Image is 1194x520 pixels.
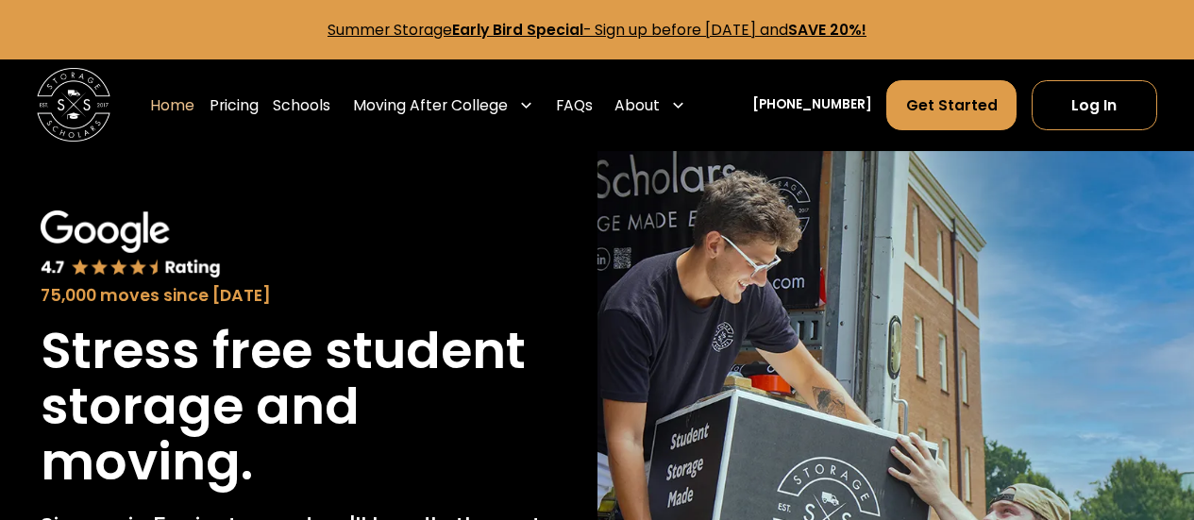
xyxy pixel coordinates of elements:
[1032,80,1157,130] a: Log In
[210,79,259,131] a: Pricing
[328,20,866,40] a: Summer StorageEarly Bird Special- Sign up before [DATE] andSAVE 20%!
[886,80,1017,130] a: Get Started
[37,68,110,142] img: Storage Scholars main logo
[150,79,194,131] a: Home
[788,20,866,40] strong: SAVE 20%!
[614,94,660,116] div: About
[353,94,508,116] div: Moving After College
[452,20,583,40] strong: Early Bird Special
[607,79,693,131] div: About
[345,79,541,131] div: Moving After College
[41,210,222,279] img: Google 4.7 star rating
[556,79,593,131] a: FAQs
[273,79,330,131] a: Schools
[41,323,557,490] h1: Stress free student storage and moving.
[41,283,557,308] div: 75,000 moves since [DATE]
[37,68,110,142] a: home
[752,95,872,115] a: [PHONE_NUMBER]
